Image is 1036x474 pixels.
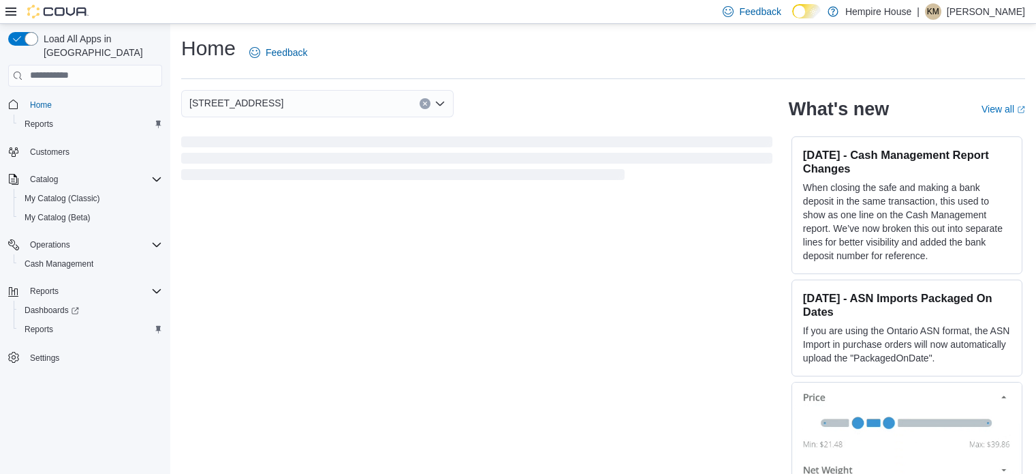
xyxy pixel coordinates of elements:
[266,46,307,59] span: Feedback
[792,4,821,18] input: Dark Mode
[25,324,53,335] span: Reports
[792,18,793,19] span: Dark Mode
[25,350,65,366] a: Settings
[25,171,162,188] span: Catalog
[38,32,162,59] span: Load All Apps in [GEOGRAPHIC_DATA]
[19,302,162,319] span: Dashboards
[14,208,168,227] button: My Catalog (Beta)
[19,190,162,207] span: My Catalog (Classic)
[25,143,162,160] span: Customers
[30,174,58,185] span: Catalog
[244,39,313,66] a: Feedback
[789,98,889,120] h2: What's new
[1017,106,1025,114] svg: External link
[19,116,162,132] span: Reports
[19,321,162,338] span: Reports
[25,283,162,299] span: Reports
[181,139,772,183] span: Loading
[30,239,70,250] span: Operations
[435,98,445,109] button: Open list of options
[181,35,236,62] h1: Home
[925,3,941,20] div: Katelyn MacBrien
[25,237,76,253] button: Operations
[3,95,168,115] button: Home
[19,256,162,272] span: Cash Management
[25,212,91,223] span: My Catalog (Beta)
[25,97,57,113] a: Home
[803,291,1011,319] h3: [DATE] - ASN Imports Packaged On Dates
[30,286,59,297] span: Reports
[14,320,168,339] button: Reports
[14,301,168,320] a: Dashboards
[25,144,75,160] a: Customers
[19,209,162,226] span: My Catalog (Beta)
[25,193,100,204] span: My Catalog (Classic)
[19,209,96,226] a: My Catalog (Beta)
[420,98,430,109] button: Clear input
[803,148,1011,175] h3: [DATE] - Cash Management Report Changes
[3,282,168,301] button: Reports
[25,349,162,366] span: Settings
[19,321,59,338] a: Reports
[25,283,64,299] button: Reports
[19,302,84,319] a: Dashboards
[3,235,168,254] button: Operations
[25,171,63,188] button: Catalog
[25,119,53,130] span: Reports
[947,3,1025,20] p: [PERSON_NAME]
[927,3,939,20] span: KM
[982,104,1025,115] a: View allExternal link
[14,115,168,134] button: Reports
[3,142,168,162] button: Customers
[25,258,93,269] span: Cash Management
[30,353,59,364] span: Settings
[14,254,168,273] button: Cash Management
[845,3,911,20] p: Hempire House
[189,95,283,111] span: [STREET_ADDRESS]
[25,96,162,113] span: Home
[30,147,69,158] span: Customers
[25,305,79,316] span: Dashboards
[8,89,162,403] nav: Complex example
[19,116,59,132] a: Reports
[803,181,1011,263] p: When closing the safe and making a bank deposit in the same transaction, this used to show as one...
[917,3,920,20] p: |
[14,189,168,208] button: My Catalog (Classic)
[739,5,781,18] span: Feedback
[3,170,168,189] button: Catalog
[19,190,106,207] a: My Catalog (Classic)
[3,347,168,367] button: Settings
[803,324,1011,365] p: If you are using the Ontario ASN format, the ASN Import in purchase orders will now automatically...
[27,5,89,18] img: Cova
[30,100,52,110] span: Home
[25,237,162,253] span: Operations
[19,256,99,272] a: Cash Management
